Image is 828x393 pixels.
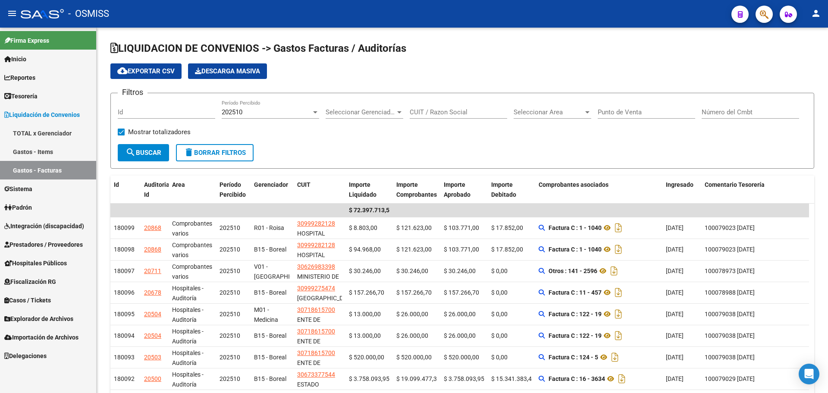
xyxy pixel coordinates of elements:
span: LIQUIDACION DE CONVENIOS -> Gastos Facturas / Auditorías [110,42,406,54]
datatable-header-cell: Area [169,176,216,204]
span: Seleccionar Area [514,108,583,116]
span: $ 26.000,00 [444,332,476,339]
span: Liquidación de Convenios [4,110,80,119]
div: 20711 [144,266,161,276]
div: 20504 [144,309,161,319]
span: Hospitales - Auditoría Médica [172,306,204,333]
span: $ 17.852,00 [491,246,523,253]
span: Importación de Archivos [4,333,78,342]
span: 180096 [114,289,135,296]
span: $ 0,00 [491,332,508,339]
span: Importe Liquidado [349,181,376,198]
span: Reportes [4,73,35,82]
i: Descargar documento [613,286,624,299]
span: $ 520.000,00 [349,354,384,361]
datatable-header-cell: Período Percibido [216,176,251,204]
span: Comprobantes asociados [539,181,608,188]
i: Descargar documento [613,221,624,235]
span: Inicio [4,54,26,64]
span: [DATE] [666,267,684,274]
div: Open Intercom Messenger [799,364,819,384]
span: 202510 [220,354,240,361]
span: 180097 [114,267,135,274]
div: 20868 [144,245,161,255]
span: B15 - Boreal [254,289,286,296]
button: Exportar CSV [110,63,182,79]
mat-icon: delete [184,147,194,157]
strong: Factura C : 1 - 1040 [549,246,602,253]
span: $ 30.246,00 [349,267,381,274]
span: Período Percibido [220,181,246,198]
datatable-header-cell: Importe Comprobantes [393,176,440,204]
span: 100078988 06/10/2025 [705,289,755,296]
i: Descargar documento [613,242,624,256]
span: Comprobantes varios hospitales [172,242,212,268]
span: [DATE] [666,375,684,382]
span: 202510 [220,246,240,253]
span: $ 15.341.383,40 [491,375,535,382]
span: Importe Comprobantes [396,181,437,198]
span: $ 13.000,00 [349,311,381,318]
span: CUIT [297,181,310,188]
span: Seleccionar Gerenciador [326,108,395,116]
span: Prestadores / Proveedores [4,240,83,249]
span: Firma Express [4,36,49,45]
span: $ 103.771,00 [444,246,479,253]
span: $ 520.000,00 [444,354,479,361]
span: [DATE] [666,354,684,361]
span: 202510 [220,224,240,231]
datatable-header-cell: CUIT [294,176,345,204]
span: 30673377544 [297,371,335,378]
span: Fiscalización RG [4,277,56,286]
i: Descargar documento [616,372,627,386]
strong: Factura C : 16 - 3634 [549,375,605,382]
datatable-header-cell: Comprobantes asociados [535,176,662,204]
i: Descargar documento [608,264,620,278]
h3: Filtros [118,86,147,98]
span: $ 0,00 [491,354,508,361]
span: HOSPITAL [PERSON_NAME] [297,252,343,268]
span: 202510 [220,267,240,274]
datatable-header-cell: Importe Aprobado [440,176,488,204]
span: Mostrar totalizadores [128,127,191,137]
strong: Factura C : 122 - 19 [549,332,602,339]
span: [GEOGRAPHIC_DATA][PERSON_NAME] [297,295,355,311]
span: 30718615700 [297,306,335,313]
i: Descargar documento [613,329,624,343]
span: 100078973 06/10/2025 [705,267,755,274]
span: $ 8.803,00 [349,224,377,231]
span: [DATE] [666,246,684,253]
datatable-header-cell: Auditoria Id [141,176,169,204]
span: Hospitales - Auditoría Médica [172,328,204,355]
span: $ 121.623,00 [396,224,432,231]
span: $ 30.246,00 [396,267,428,274]
span: $ 0,00 [491,267,508,274]
span: Tesorería [4,91,38,101]
strong: Otros : 141 - 2596 [549,267,597,274]
span: [DATE] [666,289,684,296]
button: Descarga Masiva [188,63,267,79]
mat-icon: cloud_download [117,66,128,76]
span: 180095 [114,311,135,318]
span: $ 19.099.477,35 [396,375,440,382]
i: Descargar documento [609,350,621,364]
span: Borrar Filtros [184,149,246,157]
span: Casos / Tickets [4,296,51,305]
span: [DATE] [666,332,684,339]
div: 20500 [144,374,161,384]
span: 100079038 08/10/2025 [705,354,755,361]
span: $ 157.266,70 [396,289,432,296]
datatable-header-cell: Comentario Tesorería [701,176,809,204]
span: 180094 [114,332,135,339]
button: Buscar [118,144,169,161]
span: 180099 [114,224,135,231]
span: 202510 [220,375,240,382]
span: $ 26.000,00 [444,311,476,318]
div: 20868 [144,223,161,233]
div: 20503 [144,352,161,362]
span: HOSPITAL [PERSON_NAME] [297,230,343,247]
span: B15 - Boreal [254,332,286,339]
span: - OSMISS [68,4,109,23]
span: [DATE] [666,311,684,318]
span: B15 - Boreal [254,375,286,382]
